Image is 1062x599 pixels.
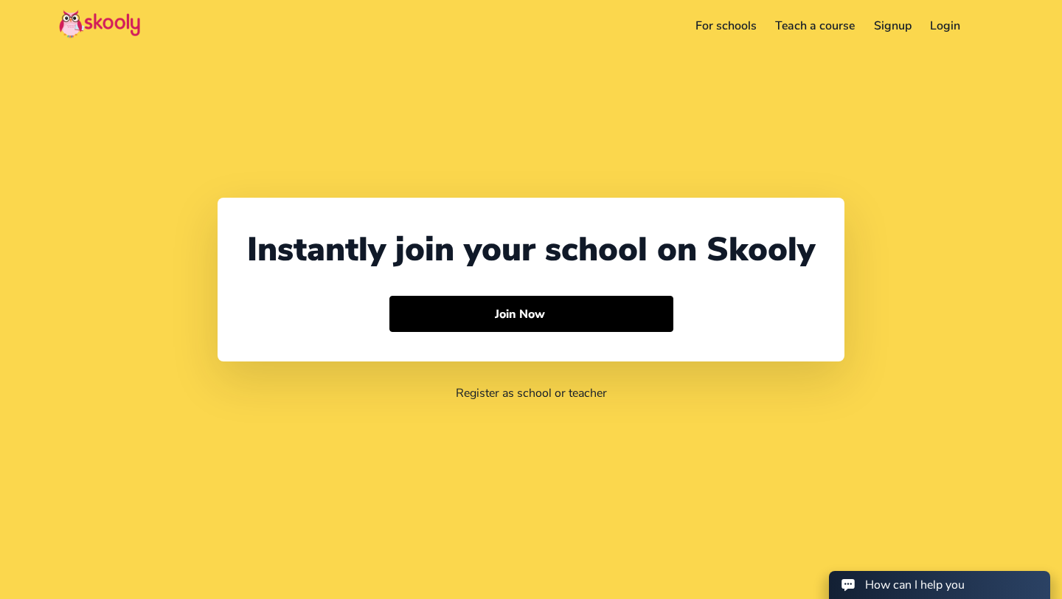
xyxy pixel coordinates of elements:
img: Skooly [59,10,140,38]
a: Teach a course [766,14,864,38]
a: Signup [864,14,921,38]
ion-icon: arrow forward outline [552,306,567,322]
a: For schools [686,14,766,38]
button: menu outline [982,14,1003,38]
button: Join Nowarrow forward outline [389,296,673,333]
div: Instantly join your school on Skooly [247,227,815,272]
a: Login [921,14,971,38]
a: Register as school or teacher [456,385,607,401]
